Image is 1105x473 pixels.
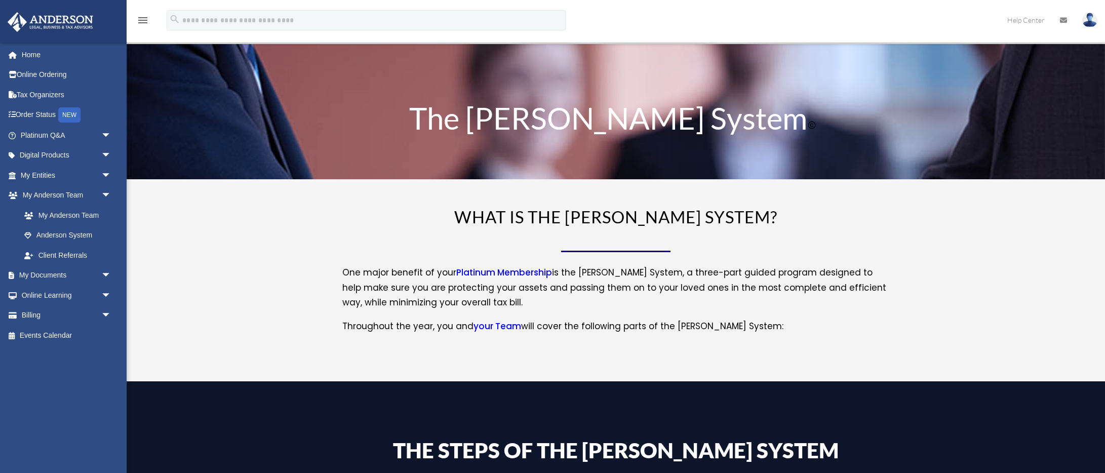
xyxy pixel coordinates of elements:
span: arrow_drop_down [101,305,122,326]
a: Client Referrals [14,245,127,265]
a: your Team [473,320,521,337]
a: Digital Productsarrow_drop_down [7,145,127,166]
a: My Documentsarrow_drop_down [7,265,127,286]
i: menu [137,14,149,26]
span: arrow_drop_down [101,185,122,206]
a: Billingarrow_drop_down [7,305,127,326]
h1: The [PERSON_NAME] System [342,103,889,138]
div: NEW [58,107,81,123]
p: Throughout the year, you and will cover the following parts of the [PERSON_NAME] System: [342,319,889,334]
p: One major benefit of your is the [PERSON_NAME] System, a three-part guided program designed to he... [342,265,889,319]
span: WHAT IS THE [PERSON_NAME] SYSTEM? [454,207,777,227]
a: Home [7,45,127,65]
h4: The Steps of the [PERSON_NAME] System [342,440,889,466]
span: arrow_drop_down [101,125,122,146]
a: Tax Organizers [7,85,127,105]
i: search [169,14,180,25]
a: Online Learningarrow_drop_down [7,285,127,305]
a: My Entitiesarrow_drop_down [7,165,127,185]
a: Platinum Q&Aarrow_drop_down [7,125,127,145]
a: Online Ordering [7,65,127,85]
span: arrow_drop_down [101,265,122,286]
img: User Pic [1082,13,1097,27]
span: arrow_drop_down [101,145,122,166]
a: Events Calendar [7,325,127,345]
a: menu [137,18,149,26]
img: Anderson Advisors Platinum Portal [5,12,96,32]
a: My Anderson Team [14,205,127,225]
a: Anderson System [14,225,122,246]
span: arrow_drop_down [101,285,122,306]
a: Platinum Membership [456,266,552,284]
span: arrow_drop_down [101,165,122,186]
a: My Anderson Teamarrow_drop_down [7,185,127,206]
a: Order StatusNEW [7,105,127,126]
